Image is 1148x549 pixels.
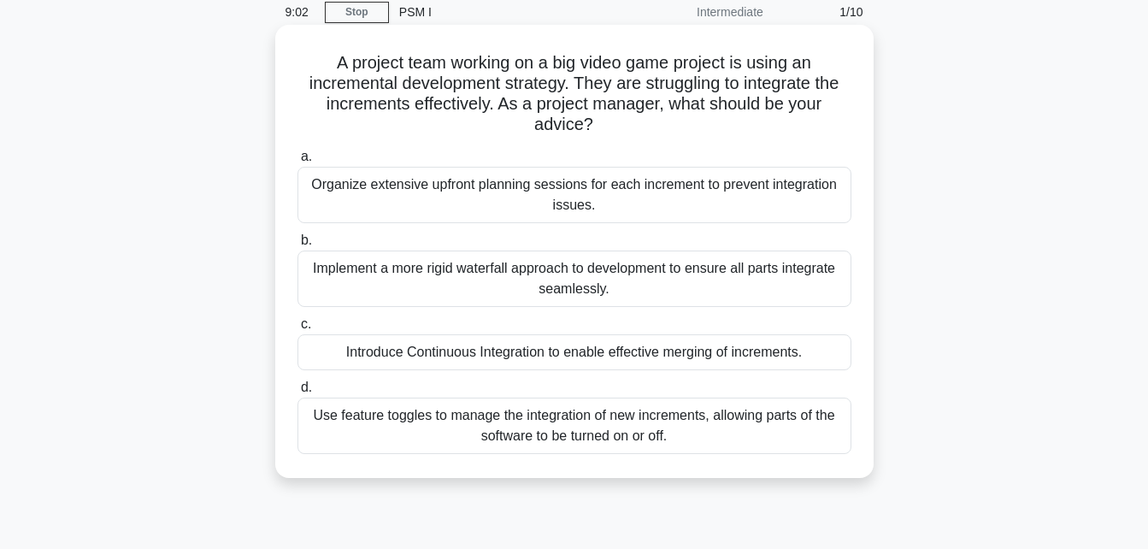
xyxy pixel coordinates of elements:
[301,380,312,394] span: d.
[301,149,312,163] span: a.
[301,233,312,247] span: b.
[297,251,851,307] div: Implement a more rigid waterfall approach to development to ensure all parts integrate seamlessly.
[297,334,851,370] div: Introduce Continuous Integration to enable effective merging of increments.
[296,52,853,136] h5: A project team working on a big video game project is using an incremental development strategy. ...
[301,316,311,331] span: c.
[297,167,851,223] div: Organize extensive upfront planning sessions for each increment to prevent integration issues.
[297,398,851,454] div: Use feature toggles to manage the integration of new increments, allowing parts of the software t...
[325,2,389,23] a: Stop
